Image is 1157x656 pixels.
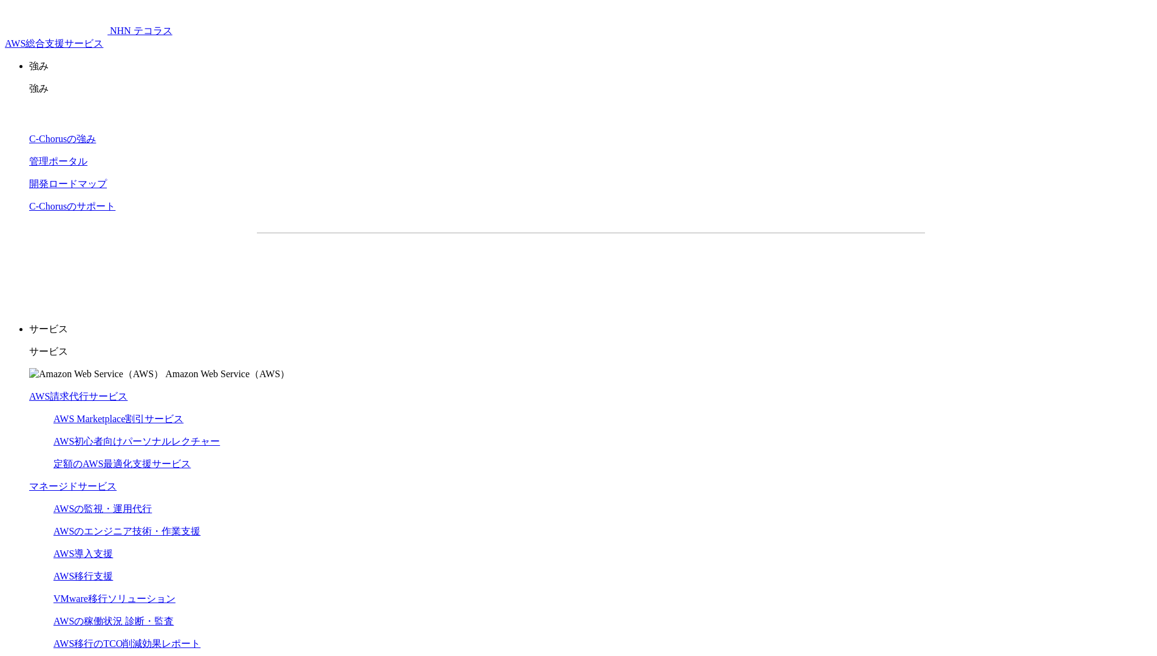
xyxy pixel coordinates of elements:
[53,459,191,469] a: 定額のAWS最適化支援サービス
[53,638,200,649] a: AWS移行のTCO削減効果レポート
[53,548,113,559] a: AWS導入支援
[29,83,1152,95] p: 強み
[29,201,115,211] a: C-Chorusのサポート
[29,368,163,381] img: Amazon Web Service（AWS）
[53,504,152,514] a: AWSの監視・運用代行
[5,26,172,49] a: AWS総合支援サービス C-Chorus NHN テコラスAWS総合支援サービス
[29,481,117,491] a: マネージドサービス
[389,253,585,283] a: 資料を請求する
[29,391,128,401] a: AWS請求代行サービス
[29,134,96,144] a: C-Chorusの強み
[53,414,183,424] a: AWS Marketplace割引サービス
[53,436,220,446] a: AWS初心者向けパーソナルレクチャー
[53,593,176,604] a: VMware移行ソリューション
[597,253,793,283] a: まずは相談する
[29,156,87,166] a: 管理ポータル
[165,369,290,379] span: Amazon Web Service（AWS）
[29,323,1152,336] p: サービス
[29,179,107,189] a: 開発ロードマップ
[5,5,108,34] img: AWS総合支援サービス C-Chorus
[53,526,200,536] a: AWSのエンジニア技術・作業支援
[29,346,1152,358] p: サービス
[29,60,1152,73] p: 強み
[53,616,174,626] a: AWSの稼働状況 診断・監査
[53,571,113,581] a: AWS移行支援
